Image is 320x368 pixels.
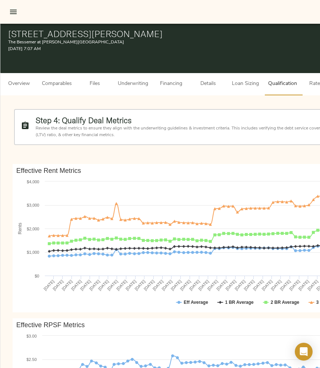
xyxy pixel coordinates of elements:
text: $1,000 [27,250,40,254]
text: [DATE] [216,279,228,291]
text: $2,000 [27,227,40,231]
text: [DATE] [61,279,73,291]
span: Qualification [268,79,297,89]
text: Rents [17,223,23,234]
text: $4,000 [27,180,40,184]
text: [DATE] [179,279,191,291]
text: [DATE] [80,279,92,291]
text: [DATE] [198,279,210,291]
button: open drawer [4,3,22,21]
span: Financing [157,79,185,89]
text: $2.50 [27,357,37,362]
text: [DATE] [134,279,146,291]
span: Details [194,79,222,89]
text: [DATE] [116,279,128,291]
div: Open Intercom Messenger [295,343,313,361]
span: Loan Sizing [231,79,259,89]
text: Effective Rent Metrics [16,167,81,174]
text: [DATE] [261,279,273,291]
text: $3,000 [27,203,40,207]
text: Effective RPSF Metrics [16,321,85,329]
text: [DATE] [207,279,219,291]
text: [DATE] [97,279,110,291]
span: Files [81,79,109,89]
text: 2 BR Average [271,300,299,305]
text: [DATE] [125,279,137,291]
text: [DATE] [43,279,55,291]
text: [DATE] [170,279,182,291]
text: [DATE] [152,279,164,291]
text: [DATE] [289,279,301,291]
text: [DATE] [70,279,83,291]
strong: Step 4: Qualify Deal Metrics [36,115,131,125]
text: [DATE] [270,279,282,291]
text: $0 [35,274,39,278]
text: [DATE] [89,279,101,291]
text: Eff Average [184,300,208,305]
text: [DATE] [225,279,237,291]
text: [DATE] [189,279,201,291]
span: Comparables [42,79,72,89]
text: [DATE] [252,279,264,291]
text: [DATE] [307,279,319,291]
text: $3.00 [27,334,37,338]
text: [DATE] [279,279,291,291]
text: [DATE] [243,279,256,291]
text: [DATE] [143,279,155,291]
text: [DATE] [298,279,310,291]
text: 1 BR Average [225,300,254,305]
text: [DATE] [234,279,246,291]
text: [DATE] [161,279,173,291]
span: Underwriting [118,79,148,89]
text: [DATE] [107,279,119,291]
text: [DATE] [52,279,64,291]
span: Overview [5,79,33,89]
